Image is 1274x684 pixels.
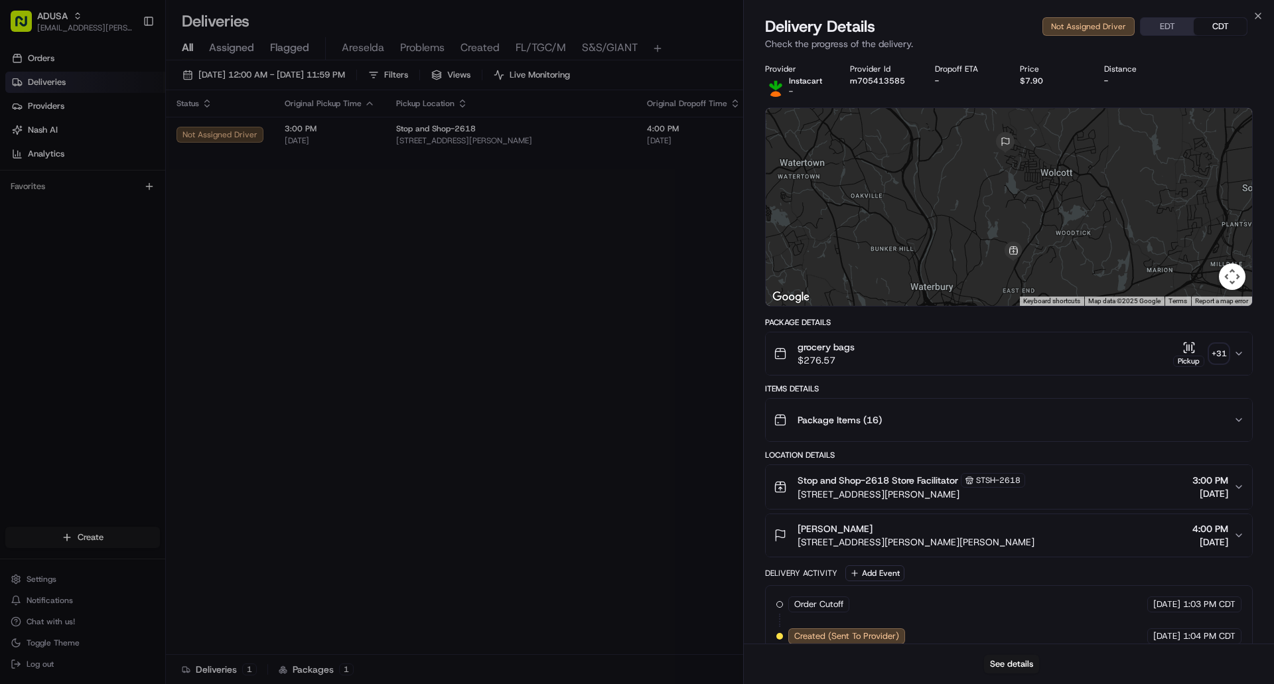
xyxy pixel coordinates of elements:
[794,598,843,610] span: Order Cutoff
[765,317,1253,328] div: Package Details
[1173,356,1204,367] div: Pickup
[984,655,1039,673] button: See details
[765,16,875,37] span: Delivery Details
[1192,474,1228,487] span: 3:00 PM
[1192,535,1228,549] span: [DATE]
[765,383,1253,394] div: Items Details
[798,488,1025,501] span: [STREET_ADDRESS][PERSON_NAME]
[1023,297,1080,306] button: Keyboard shortcuts
[1183,598,1236,610] span: 1:03 PM CDT
[798,340,855,354] span: grocery bags
[769,289,813,306] img: Google
[798,522,873,535] span: [PERSON_NAME]
[1020,76,1084,86] div: $7.90
[766,465,1252,509] button: Stop and Shop-2618 Store FacilitatorSTSH-2618[STREET_ADDRESS][PERSON_NAME]3:00 PM[DATE]
[1183,630,1236,642] span: 1:04 PM CDT
[845,565,904,581] button: Add Event
[935,76,999,86] div: -
[1168,297,1187,305] a: Terms (opens in new tab)
[789,76,822,86] span: Instacart
[1088,297,1161,305] span: Map data ©2025 Google
[765,64,829,74] div: Provider
[1104,76,1168,86] div: -
[765,568,837,579] div: Delivery Activity
[766,399,1252,441] button: Package Items (16)
[1173,341,1228,367] button: Pickup+31
[765,37,1253,50] p: Check the progress of the delivery.
[976,475,1021,486] span: STSH-2618
[798,535,1034,549] span: [STREET_ADDRESS][PERSON_NAME][PERSON_NAME]
[1195,297,1248,305] a: Report a map error
[789,86,793,97] span: -
[766,332,1252,375] button: grocery bags$276.57Pickup+31
[769,289,813,306] a: Open this area in Google Maps (opens a new window)
[798,354,855,367] span: $276.57
[1153,598,1180,610] span: [DATE]
[1192,487,1228,500] span: [DATE]
[1219,263,1245,290] button: Map camera controls
[794,630,899,642] span: Created (Sent To Provider)
[850,76,905,86] button: m705413585
[850,64,914,74] div: Provider Id
[798,474,958,487] span: Stop and Shop-2618 Store Facilitator
[1210,344,1228,363] div: + 31
[1153,630,1180,642] span: [DATE]
[1192,522,1228,535] span: 4:00 PM
[1104,64,1168,74] div: Distance
[765,76,786,97] img: profile_instacart_ahold_partner.png
[1141,18,1194,35] button: EDT
[1020,64,1084,74] div: Price
[765,450,1253,460] div: Location Details
[766,514,1252,557] button: [PERSON_NAME][STREET_ADDRESS][PERSON_NAME][PERSON_NAME]4:00 PM[DATE]
[1173,341,1204,367] button: Pickup
[798,413,882,427] span: Package Items ( 16 )
[935,64,999,74] div: Dropoff ETA
[1194,18,1247,35] button: CDT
